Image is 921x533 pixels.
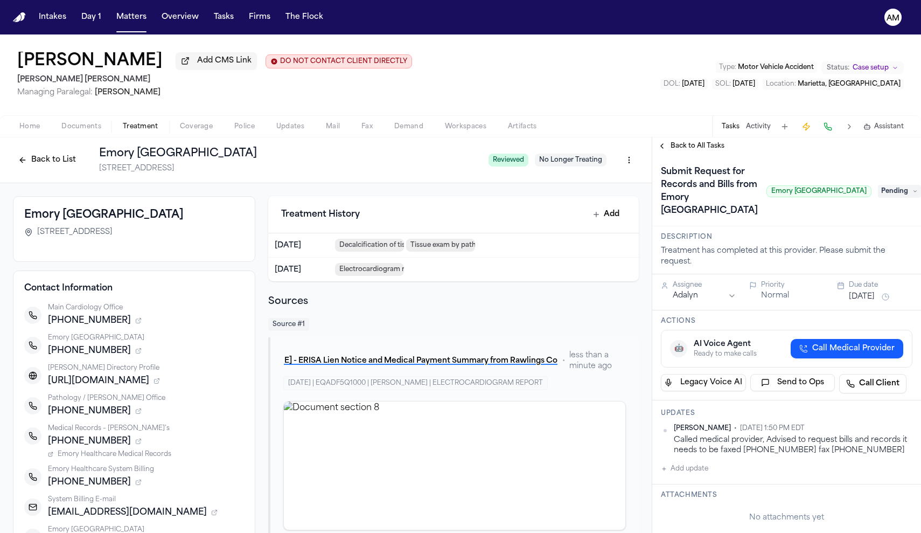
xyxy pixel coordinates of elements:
span: Fax [361,122,373,131]
button: [PERSON_NAME] - ERISA Lien Notice and Medical Payment Summary from Rawlings Co Aetna - [DATE] [283,351,558,371]
span: Source # 1 [268,318,309,331]
span: Demand [394,122,423,131]
span: Emory Healthcare Medical Records [58,450,171,459]
div: Called medical provider, Advised to request bills and records it needs to be faxed [PHONE_NUMBER]... [674,435,912,456]
span: [PERSON_NAME] [95,88,161,96]
span: [DATE] [732,81,755,87]
span: [EMAIL_ADDRESS][DOMAIN_NAME] [48,506,207,519]
button: The Flock [281,8,327,27]
span: [STREET_ADDRESS] [37,227,113,238]
div: Ready to make calls [694,350,757,358]
a: Call Client [839,374,906,393]
div: View encounter from Jun 30, 2024 [268,233,639,258]
span: Back to All Tasks [671,142,724,150]
button: Intakes [34,8,71,27]
button: Activity [746,122,771,131]
span: DO NOT CONTACT CLIENT DIRECTLY [280,57,407,66]
button: 1 source [135,438,142,445]
span: Managing Paralegal: [17,88,93,96]
div: Pathology / [PERSON_NAME] Office [48,394,244,403]
h2: [PERSON_NAME] [PERSON_NAME] [17,73,412,86]
span: Updates [276,122,304,131]
text: AM [887,15,899,22]
span: Home [19,122,40,131]
span: Decalcification of tissue [335,239,404,252]
span: Documents [61,122,101,131]
div: Main Cardiology Office [48,303,244,312]
button: Change status from Case setup [821,61,904,74]
span: • [734,424,737,433]
h3: Updates [661,409,912,418]
div: Priority [761,281,825,289]
div: System Billing E-mail [48,495,244,504]
span: Workspaces [445,122,486,131]
button: Tasks [210,8,238,27]
div: [DATE] | EQADF5Q1000 | [PERSON_NAME] | ELECTROCARDIOGRAM REPORT [283,376,548,390]
button: Edit client contact restriction [266,54,412,68]
img: Finch Logo [13,12,26,23]
div: View encounter from Jun 23, 2024 [268,258,639,281]
button: Matters [112,8,151,27]
span: Artifacts [508,122,537,131]
button: Normal [761,290,789,301]
h1: Emory [GEOGRAPHIC_DATA] [99,146,480,161]
h2: Sources [268,294,639,309]
h3: Emory [GEOGRAPHIC_DATA] [24,207,184,223]
h1: [PERSON_NAME] [17,52,163,71]
span: Assistant [874,122,904,131]
span: Motor Vehicle Accident [738,64,814,71]
a: Emory Healthcare Medical Records [48,450,244,459]
div: Due date [849,281,912,289]
button: 1 source [135,479,142,486]
img: Document section 8 [284,402,625,530]
span: Case setup [853,64,889,72]
span: [URL][DOMAIN_NAME] [48,375,149,387]
button: Add CMS Link [176,52,257,70]
a: Day 1 [77,8,106,27]
span: Marietta, [GEOGRAPHIC_DATA] [798,81,901,87]
button: 2 sources [135,408,142,414]
button: Firms [245,8,275,27]
span: less than a minute ago [569,350,626,372]
button: Create Immediate Task [799,119,814,134]
span: [DATE] 1:50 PM EDT [740,424,805,433]
span: Status: [827,64,849,72]
div: View document section 8 [283,401,626,530]
h4: Contact Information [24,282,244,295]
button: 1 source [135,348,142,354]
button: Make a Call [820,119,835,134]
h3: Attachments [661,491,912,500]
span: [PERSON_NAME] [674,424,731,433]
span: Coverage [180,122,213,131]
span: DOL : [664,81,680,87]
span: Mail [326,122,340,131]
button: Legacy Voice AI [661,374,746,391]
h1: Submit Request for Records and Bills from Emory [GEOGRAPHIC_DATA] [657,163,762,219]
span: [PHONE_NUMBER] [48,435,131,448]
span: SOL : [715,81,731,87]
button: Assistant [863,122,904,131]
span: [PHONE_NUMBER] [48,344,131,357]
button: 1 source [211,509,218,516]
button: Edit Type: Motor Vehicle Accident [716,62,817,73]
button: Send to Ops [750,374,835,391]
button: Back to List [13,151,81,169]
button: Add [587,205,626,224]
span: [PHONE_NUMBER] [48,476,131,489]
button: Overview [157,8,203,27]
span: [DATE] [682,81,704,87]
button: Add update [661,462,708,475]
span: Add CMS Link [197,56,252,66]
button: Edit DOL: 2024-04-22 [660,79,708,89]
span: Call Medical Provider [812,343,895,354]
div: AI Voice Agent [694,339,757,350]
span: No Longer Treating [535,154,606,167]
span: [STREET_ADDRESS] [99,163,175,174]
span: Location : [766,81,796,87]
button: Edit Location: Marietta, GA [763,79,904,89]
a: Home [13,12,26,23]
